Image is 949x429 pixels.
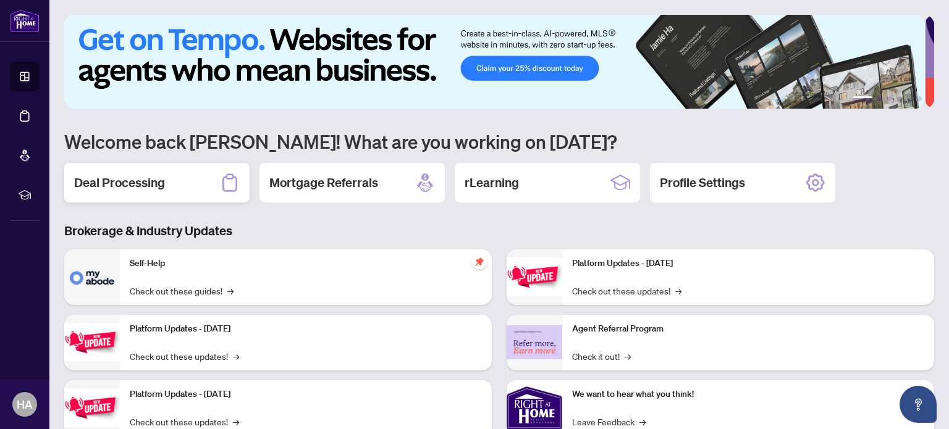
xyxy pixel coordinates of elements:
span: → [639,415,646,428]
span: pushpin [472,254,487,269]
span: → [233,349,239,363]
h3: Brokerage & Industry Updates [64,222,934,239]
img: Platform Updates - September 16, 2025 [64,323,120,362]
button: 4 [897,96,902,101]
p: Self-Help [130,257,482,270]
a: Check it out!→ [572,349,631,363]
span: → [233,415,239,428]
button: 5 [907,96,912,101]
a: Check out these updates!→ [572,284,681,298]
img: Platform Updates - June 23, 2025 [507,257,562,296]
p: Platform Updates - [DATE] [572,257,924,270]
img: Agent Referral Program [507,325,562,359]
h2: rLearning [465,174,519,191]
button: Open asap [900,386,937,423]
h2: Deal Processing [74,174,165,191]
p: Platform Updates - [DATE] [130,322,482,336]
span: → [227,284,234,298]
span: → [675,284,681,298]
a: Check out these updates!→ [130,349,239,363]
a: Leave Feedback→ [572,415,646,428]
h2: Profile Settings [660,174,745,191]
span: → [625,349,631,363]
h2: Mortgage Referrals [269,174,378,191]
img: logo [10,9,40,32]
img: Self-Help [64,249,120,305]
p: Platform Updates - [DATE] [130,388,482,401]
a: Check out these updates!→ [130,415,239,428]
button: 1 [853,96,872,101]
a: Check out these guides!→ [130,284,234,298]
button: 3 [887,96,892,101]
p: We want to hear what you think! [572,388,924,401]
p: Agent Referral Program [572,322,924,336]
span: HA [17,396,33,413]
img: Slide 0 [64,15,925,109]
h1: Welcome back [PERSON_NAME]! What are you working on [DATE]? [64,130,934,153]
img: Platform Updates - July 21, 2025 [64,388,120,427]
button: 2 [877,96,882,101]
button: 6 [917,96,922,101]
